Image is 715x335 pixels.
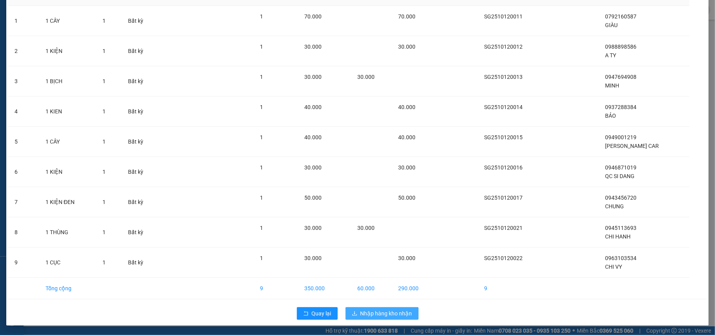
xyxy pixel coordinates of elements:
[102,229,106,235] span: 1
[102,18,106,24] span: 1
[605,13,637,20] span: 0792160587
[304,104,322,110] span: 40.000
[260,164,263,171] span: 1
[304,134,322,140] span: 40.000
[605,44,637,50] span: 0988898586
[398,255,415,261] span: 30.000
[398,44,415,50] span: 30.000
[352,311,357,317] span: download
[304,164,322,171] span: 30.000
[484,225,523,231] span: SG2510120021
[102,199,106,205] span: 1
[122,66,160,96] td: Bất kỳ
[39,6,96,36] td: 1 CÂY
[304,195,322,201] span: 50.000
[102,48,106,54] span: 1
[39,36,96,66] td: 1 KIỆN
[398,195,415,201] span: 50.000
[484,74,523,80] span: SG2510120013
[122,187,160,217] td: Bất kỳ
[605,134,637,140] span: 0949001219
[605,173,635,179] span: QC SI DANG
[605,164,637,171] span: 0946871019
[605,113,616,119] span: BẢO
[351,278,392,299] td: 60.000
[39,66,96,96] td: 1 BỊCH
[605,203,624,209] span: CHUNG
[260,134,263,140] span: 1
[260,255,263,261] span: 1
[39,187,96,217] td: 1 KIỆN ĐEN
[478,278,547,299] td: 9
[605,82,620,89] span: MINH
[484,44,523,50] span: SG2510120012
[304,74,322,80] span: 30.000
[484,104,523,110] span: SG2510120014
[484,134,523,140] span: SG2510120015
[39,157,96,187] td: 1 KIỆN
[605,264,622,270] span: CHI VY
[260,195,263,201] span: 1
[8,66,39,96] td: 3
[102,108,106,115] span: 1
[398,164,415,171] span: 30.000
[8,217,39,248] td: 8
[605,233,631,240] span: CHI HANH
[8,96,39,127] td: 4
[260,44,263,50] span: 1
[39,96,96,127] td: 1 KIEN
[8,187,39,217] td: 7
[102,259,106,266] span: 1
[122,36,160,66] td: Bất kỳ
[357,225,375,231] span: 30.000
[260,225,263,231] span: 1
[484,13,523,20] span: SG2510120011
[346,307,419,320] button: downloadNhập hàng kho nhận
[398,13,415,20] span: 70.000
[605,225,637,231] span: 0945113693
[605,52,616,58] span: A TY
[304,13,322,20] span: 70.000
[254,278,298,299] td: 9
[398,104,415,110] span: 40.000
[605,22,618,28] span: GIÀU
[102,138,106,145] span: 1
[312,309,331,318] span: Quay lại
[122,6,160,36] td: Bất kỳ
[39,127,96,157] td: 1 CÂY
[304,44,322,50] span: 30.000
[8,248,39,278] td: 9
[360,309,412,318] span: Nhập hàng kho nhận
[122,127,160,157] td: Bất kỳ
[605,143,659,149] span: [PERSON_NAME] CAR
[8,6,39,36] td: 1
[8,36,39,66] td: 2
[605,255,637,261] span: 0963103534
[260,74,263,80] span: 1
[304,225,322,231] span: 30.000
[605,74,637,80] span: 0947694908
[357,74,375,80] span: 30.000
[39,217,96,248] td: 1 THÙNG
[304,255,322,261] span: 30.000
[122,96,160,127] td: Bất kỳ
[484,164,523,171] span: SG2510120016
[398,134,415,140] span: 40.000
[8,157,39,187] td: 6
[484,255,523,261] span: SG2510120022
[102,78,106,84] span: 1
[39,248,96,278] td: 1 CỤC
[297,307,338,320] button: rollbackQuay lại
[298,278,351,299] td: 350.000
[484,195,523,201] span: SG2510120017
[392,278,437,299] td: 290.000
[303,311,309,317] span: rollback
[605,195,637,201] span: 0943456720
[605,104,637,110] span: 0937288384
[122,217,160,248] td: Bất kỳ
[122,157,160,187] td: Bất kỳ
[260,13,263,20] span: 1
[260,104,263,110] span: 1
[8,127,39,157] td: 5
[122,248,160,278] td: Bất kỳ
